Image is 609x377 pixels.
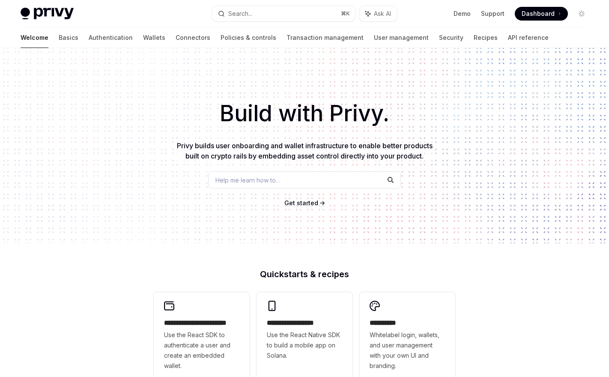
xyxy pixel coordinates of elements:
[374,9,391,18] span: Ask AI
[59,27,78,48] a: Basics
[164,330,239,371] span: Use the React SDK to authenticate a user and create an embedded wallet.
[370,330,445,371] span: Whitelabel login, wallets, and user management with your own UI and branding.
[508,27,549,48] a: API reference
[341,10,350,17] span: ⌘ K
[284,199,318,207] a: Get started
[374,27,429,48] a: User management
[176,27,210,48] a: Connectors
[21,8,74,20] img: light logo
[454,9,471,18] a: Demo
[515,7,568,21] a: Dashboard
[154,270,455,278] h2: Quickstarts & recipes
[221,27,276,48] a: Policies & controls
[14,97,595,130] h1: Build with Privy.
[228,9,252,19] div: Search...
[439,27,463,48] a: Security
[359,6,397,21] button: Ask AI
[522,9,555,18] span: Dashboard
[177,141,433,160] span: Privy builds user onboarding and wallet infrastructure to enable better products built on crypto ...
[575,7,588,21] button: Toggle dark mode
[287,27,364,48] a: Transaction management
[21,27,48,48] a: Welcome
[212,6,355,21] button: Search...⌘K
[481,9,505,18] a: Support
[474,27,498,48] a: Recipes
[89,27,133,48] a: Authentication
[215,176,281,185] span: Help me learn how to…
[267,330,342,361] span: Use the React Native SDK to build a mobile app on Solana.
[143,27,165,48] a: Wallets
